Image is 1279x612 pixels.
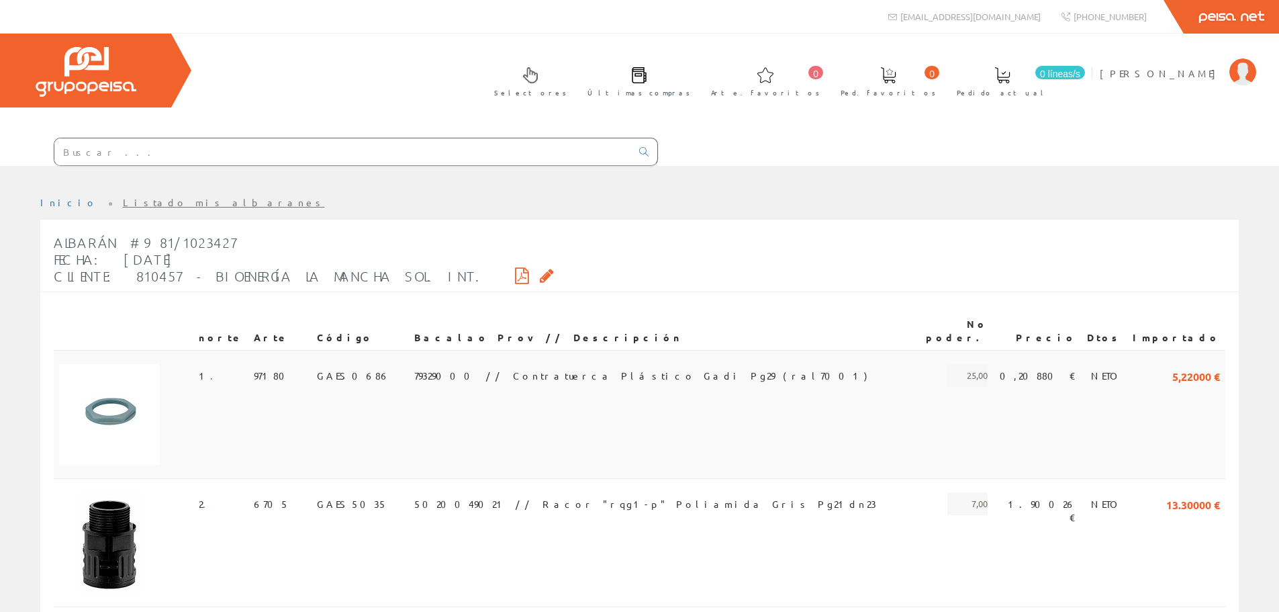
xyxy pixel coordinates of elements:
[54,268,483,284] font: Cliente: 810457 - BIOENERGÍA LA MANCHA SOL. INT.
[1100,67,1223,79] font: [PERSON_NAME]
[841,87,936,97] font: Ped. favoritos
[1091,498,1122,510] font: NETO
[203,498,214,510] a: .
[254,498,289,510] font: 6705
[1000,369,1076,382] font: 0,20880 €
[199,498,203,510] font: 2
[1087,331,1122,343] font: Dtos
[317,331,373,343] font: Código
[957,87,1048,97] font: Pedido actual
[900,11,1041,22] font: [EMAIL_ADDRESS][DOMAIN_NAME]
[199,369,210,382] font: 1
[1040,69,1080,79] font: 0 líneas/s
[494,87,567,97] font: Selectores
[540,271,554,280] i: Solicitar por correo electrónico copia firmada
[59,364,160,465] img: Foto artículo (150x150)
[587,87,690,97] font: Últimas compras
[813,69,818,79] font: 0
[317,369,390,382] font: GAES0686
[40,196,97,208] a: Inicio
[210,369,222,382] a: .
[414,331,682,343] font: Bacalao Prov // Descripción
[515,271,529,280] i: Descargar PDF
[254,331,289,343] font: Arte
[481,56,573,105] a: Selectores
[36,47,136,97] img: Grupo Peisa
[574,56,697,105] a: Últimas compras
[254,369,293,382] font: 97180
[1172,369,1220,384] font: 5,22000 €
[1074,11,1147,22] font: [PHONE_NUMBER]
[199,331,243,343] font: norte
[54,138,631,165] input: Buscar ...
[926,318,988,343] font: No poder.
[1166,498,1220,512] font: 13.30000 €
[967,369,988,381] font: 25,00
[1091,369,1122,382] font: NETO
[123,196,325,208] a: Listado mis albaranes
[711,87,820,97] font: Arte. favoritos
[1133,331,1220,343] font: Importado
[317,498,387,510] font: GAES5035
[1016,331,1076,343] font: Precio
[54,234,238,251] font: Albarán #981/1023427
[1008,498,1076,523] font: 1.90026 €
[414,369,867,382] font: 79329000 // Contratuerca Plástico Gadi Pg29 (ral7001)
[1100,56,1256,69] a: [PERSON_NAME]
[54,251,173,267] font: Fecha: [DATE]
[59,492,160,593] img: Foto artículo (150x150)
[414,498,876,510] font: 5020049021 // Racor "rqg1-p" Poliamida Gris Pg21dn23
[929,69,935,79] font: 0
[972,498,988,509] font: 7,00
